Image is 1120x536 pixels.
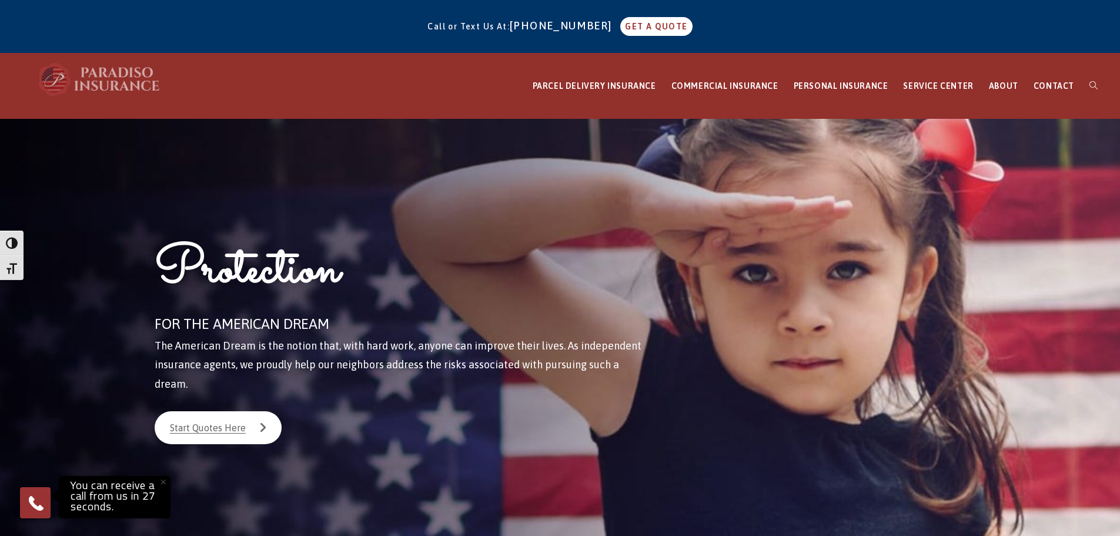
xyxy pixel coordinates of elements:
a: SERVICE CENTER [895,54,981,119]
span: The American Dream is the notion that, with hard work, anyone can improve their lives. As indepen... [155,339,641,390]
a: PERSONAL INSURANCE [786,54,896,119]
span: PARCEL DELIVERY INSURANCE [533,81,656,91]
a: [PHONE_NUMBER] [510,19,618,32]
img: Paradiso Insurance [35,62,165,97]
a: CONTACT [1026,54,1082,119]
a: PARCEL DELIVERY INSURANCE [525,54,664,119]
span: COMMERCIAL INSURANCE [671,81,778,91]
a: GET A QUOTE [620,17,692,36]
a: ABOUT [981,54,1026,119]
img: Phone icon [26,494,45,512]
a: COMMERCIAL INSURANCE [664,54,786,119]
span: Call or Text Us At: [427,22,510,31]
span: FOR THE AMERICAN DREAM [155,316,329,332]
span: PERSONAL INSURANCE [794,81,888,91]
span: SERVICE CENTER [903,81,973,91]
p: You can receive a call from us in 27 seconds. [62,479,168,515]
button: Close [150,469,176,495]
a: Start Quotes Here [155,411,282,444]
span: CONTACT [1034,81,1074,91]
h1: Protection [155,237,647,311]
span: ABOUT [989,81,1018,91]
